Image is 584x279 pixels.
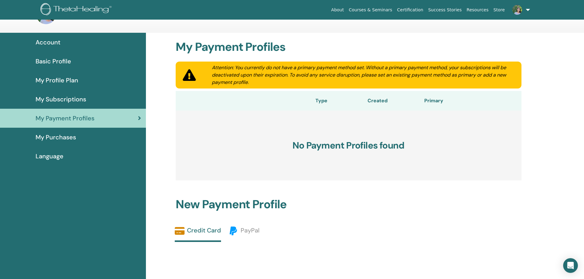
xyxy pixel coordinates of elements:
img: default.jpg [512,5,522,15]
a: Courses & Seminars [346,4,395,16]
img: credit-card-solid.svg [175,226,185,236]
a: Certification [395,4,426,16]
span: My Payment Profiles [36,114,94,123]
span: PayPal [241,226,259,234]
a: Credit Card [175,226,221,242]
div: Attention: You currently do not have a primary payment method set. Without a primary payment meth... [204,64,521,86]
span: My Profile Plan [36,76,78,85]
h3: No Payment Profiles found [176,111,521,180]
th: Type [288,91,355,111]
th: Primary [400,91,468,111]
span: Language [36,152,63,161]
span: My Subscriptions [36,95,86,104]
h2: My Payment Profiles [172,40,525,54]
th: Created [355,91,400,111]
a: About [329,4,346,16]
span: Basic Profile [36,57,71,66]
img: paypal.svg [228,226,238,236]
span: Account [36,38,60,47]
h3: My Theta Account [58,9,137,20]
div: Open Intercom Messenger [563,258,578,273]
img: logo.png [40,3,114,17]
a: Success Stories [426,4,464,16]
a: Resources [464,4,491,16]
span: My Purchases [36,133,76,142]
a: Store [491,4,507,16]
h2: New Payment Profile [172,198,525,212]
